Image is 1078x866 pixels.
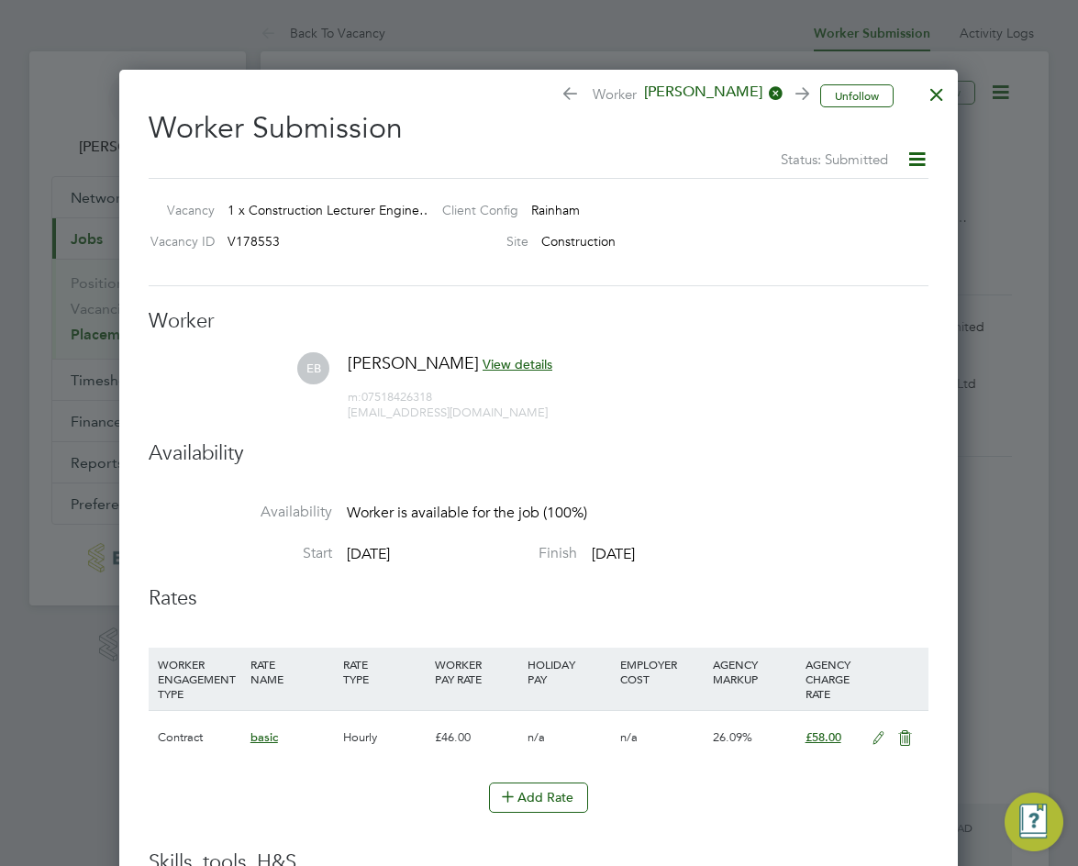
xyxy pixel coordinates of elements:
[430,648,523,695] div: WORKER PAY RATE
[713,729,752,745] span: 26.09%
[708,648,801,695] div: AGENCY MARKUP
[149,308,928,335] h3: Worker
[523,648,616,695] div: HOLIDAY PAY
[801,648,862,710] div: AGENCY CHARGE RATE
[339,648,431,695] div: RATE TYPE
[347,545,390,563] span: [DATE]
[141,233,215,250] label: Vacancy ID
[483,356,552,372] span: View details
[592,545,635,563] span: [DATE]
[348,405,548,420] span: [EMAIL_ADDRESS][DOMAIN_NAME]
[1005,793,1063,851] button: Engage Resource Center
[781,150,888,168] span: Status: Submitted
[806,729,841,745] span: £58.00
[153,648,246,710] div: WORKER ENGAGEMENT TYPE
[149,544,332,563] label: Start
[637,83,783,103] span: [PERSON_NAME]
[149,95,928,171] h2: Worker Submission
[246,648,339,695] div: RATE NAME
[149,585,928,612] h3: Rates
[428,202,518,218] label: Client Config
[297,352,329,384] span: EB
[348,389,361,405] span: m:
[428,233,528,250] label: Site
[347,504,587,522] span: Worker is available for the job (100%)
[489,783,588,812] button: Add Rate
[541,233,616,250] span: Construction
[228,202,432,218] span: 1 x Construction Lecturer Engine…
[528,729,545,745] span: n/a
[250,729,278,745] span: basic
[561,83,806,108] span: Worker
[149,503,332,522] label: Availability
[620,729,638,745] span: n/a
[531,202,580,218] span: Rainham
[339,711,431,764] div: Hourly
[153,711,246,764] div: Contract
[141,202,215,218] label: Vacancy
[149,440,928,467] h3: Availability
[820,84,894,108] button: Unfollow
[430,711,523,764] div: £46.00
[228,233,280,250] span: V178553
[348,352,479,373] span: [PERSON_NAME]
[616,648,708,695] div: EMPLOYER COST
[348,389,432,405] span: 07518426318
[394,544,577,563] label: Finish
